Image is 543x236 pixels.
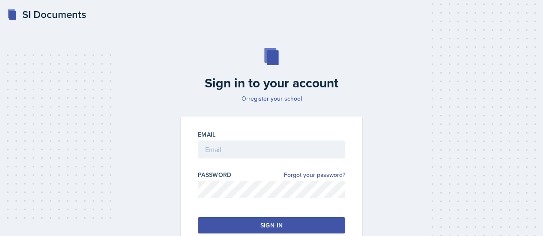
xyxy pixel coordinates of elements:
[176,75,367,91] h2: Sign in to your account
[260,221,283,230] div: Sign in
[176,94,367,103] p: Or
[284,170,345,179] a: Forgot your password?
[248,94,302,103] a: register your school
[7,7,86,22] a: SI Documents
[198,170,232,179] label: Password
[198,130,216,139] label: Email
[198,217,345,233] button: Sign in
[198,140,345,158] input: Email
